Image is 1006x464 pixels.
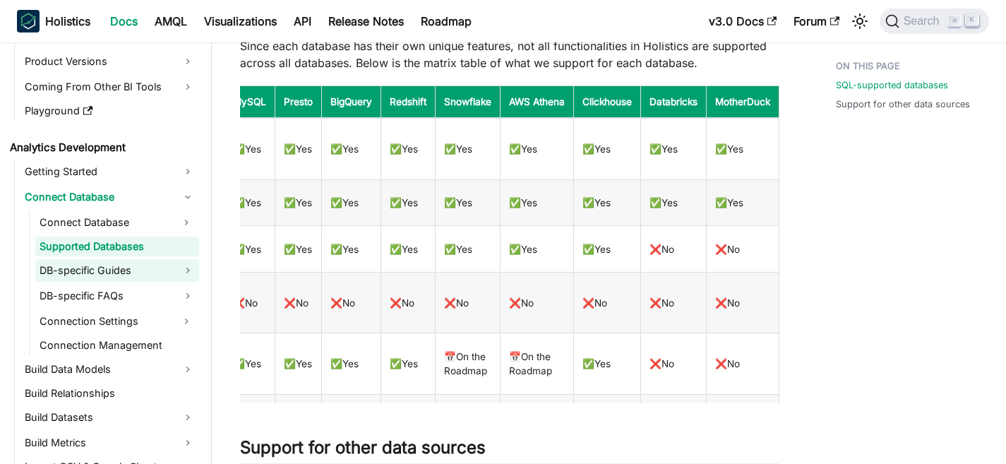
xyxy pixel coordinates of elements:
[322,273,381,333] td: ❌No
[381,333,436,394] td: ✅Yes
[641,118,707,179] td: ✅Yes
[275,394,322,455] td: ✅Yes
[240,37,779,71] p: Since each database has their own unique features, not all functionalities in Holistics are suppo...
[17,10,40,32] img: Holistics
[224,333,275,394] td: ✅Yes
[574,226,641,273] td: ✅Yes
[6,138,199,157] a: Analytics Development
[196,10,285,32] a: Visualizations
[436,86,501,119] th: Snowflake
[275,179,322,226] td: ✅Yes
[707,86,779,119] th: MotherDuck
[275,333,322,394] td: ✅Yes
[436,394,501,455] td: 📅On the Roadmap
[224,179,275,226] td: ✅Yes
[20,383,199,403] a: Build Relationships
[899,15,948,28] span: Search
[501,273,574,333] td: ❌No
[35,259,199,282] a: DB-specific Guides
[836,97,970,111] a: Support for other data sources
[174,211,199,234] button: Expand sidebar category 'Connect Database'
[45,13,90,30] b: Holistics
[836,78,948,92] a: SQL-supported databases
[322,226,381,273] td: ✅Yes
[224,394,275,455] td: ✅Yes
[20,186,199,208] a: Connect Database
[20,160,199,183] a: Getting Started
[965,14,979,27] kbd: K
[501,118,574,179] td: ✅Yes
[641,86,707,119] th: Databricks
[224,86,275,119] th: MySQL
[35,310,174,333] a: Connection Settings
[700,10,785,32] a: v3.0 Docs
[320,10,412,32] a: Release Notes
[35,285,199,307] a: DB-specific FAQs
[381,273,436,333] td: ❌No
[641,333,707,394] td: ❌No
[436,179,501,226] td: ✅Yes
[20,50,199,73] a: Product Versions
[322,394,381,455] td: ✅Yes
[785,10,848,32] a: Forum
[35,211,174,234] a: Connect Database
[574,273,641,333] td: ❌No
[501,179,574,226] td: ✅Yes
[707,226,779,273] td: ❌No
[436,273,501,333] td: ❌No
[849,10,871,32] button: Switch between dark and light mode (currently light mode)
[275,86,322,119] th: Presto
[322,333,381,394] td: ✅Yes
[707,394,779,455] td: ❌No
[436,333,501,394] td: 📅On the Roadmap
[275,273,322,333] td: ❌No
[501,394,574,455] td: 📅On the Roadmap
[20,432,199,454] a: Build Metrics
[20,358,199,381] a: Build Data Models
[412,10,480,32] a: Roadmap
[574,394,641,455] td: ✅Yes
[574,179,641,226] td: ✅Yes
[707,333,779,394] td: ❌No
[102,10,146,32] a: Docs
[501,226,574,273] td: ✅Yes
[240,437,779,464] h2: Support for other data sources
[285,10,320,32] a: API
[381,226,436,273] td: ✅Yes
[574,118,641,179] td: ✅Yes
[501,333,574,394] td: 📅On the Roadmap
[35,335,199,355] a: Connection Management
[20,406,199,429] a: Build Datasets
[275,118,322,179] td: ✅Yes
[381,394,436,455] td: ✅Yes
[641,179,707,226] td: ✅Yes
[322,118,381,179] td: ✅Yes
[707,273,779,333] td: ❌No
[641,226,707,273] td: ❌No
[17,10,90,32] a: HolisticsHolistics
[20,101,199,121] a: Playground
[275,226,322,273] td: ✅Yes
[947,15,962,28] kbd: ⌘
[381,118,436,179] td: ✅Yes
[381,86,436,119] th: Redshift
[224,226,275,273] td: ✅Yes
[146,10,196,32] a: AMQL
[501,86,574,119] th: AWS Athena
[381,179,436,226] td: ✅Yes
[35,237,199,256] a: Supported Databases
[880,8,989,34] button: Search (Command+K)
[436,118,501,179] td: ✅Yes
[574,333,641,394] td: ✅Yes
[322,86,381,119] th: BigQuery
[641,273,707,333] td: ❌No
[20,76,199,98] a: Coming From Other BI Tools
[322,179,381,226] td: ✅Yes
[174,310,199,333] button: Expand sidebar category 'Connection Settings'
[436,226,501,273] td: ✅Yes
[707,179,779,226] td: ✅Yes
[224,118,275,179] td: ✅Yes
[224,273,275,333] td: ❌No
[707,118,779,179] td: ✅Yes
[641,394,707,455] td: ❌No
